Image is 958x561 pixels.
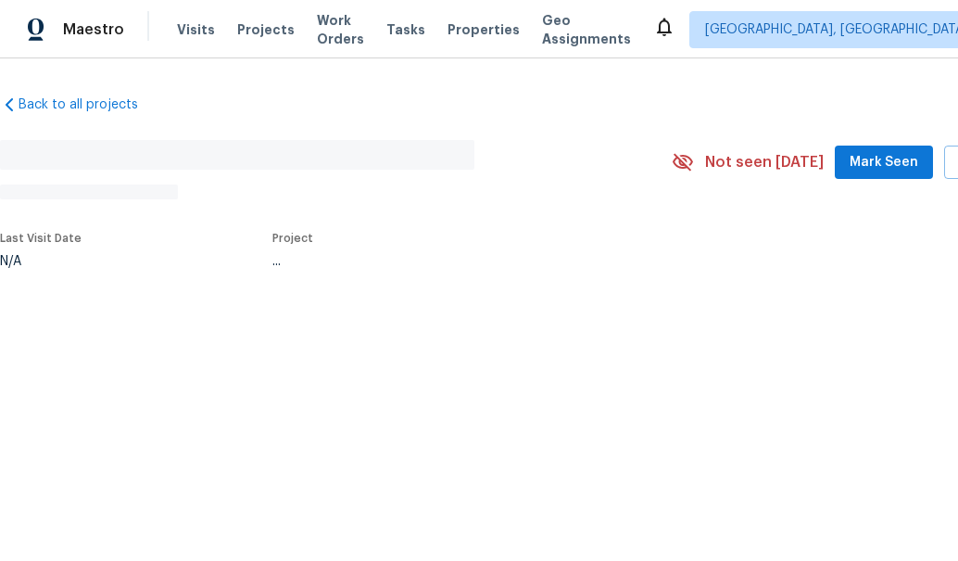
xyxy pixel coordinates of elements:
[542,11,631,48] span: Geo Assignments
[317,11,364,48] span: Work Orders
[705,153,824,172] span: Not seen [DATE]
[386,23,425,36] span: Tasks
[850,151,918,174] span: Mark Seen
[272,233,313,244] span: Project
[177,20,215,39] span: Visits
[63,20,124,39] span: Maestro
[272,255,628,268] div: ...
[835,146,933,180] button: Mark Seen
[237,20,295,39] span: Projects
[447,20,520,39] span: Properties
